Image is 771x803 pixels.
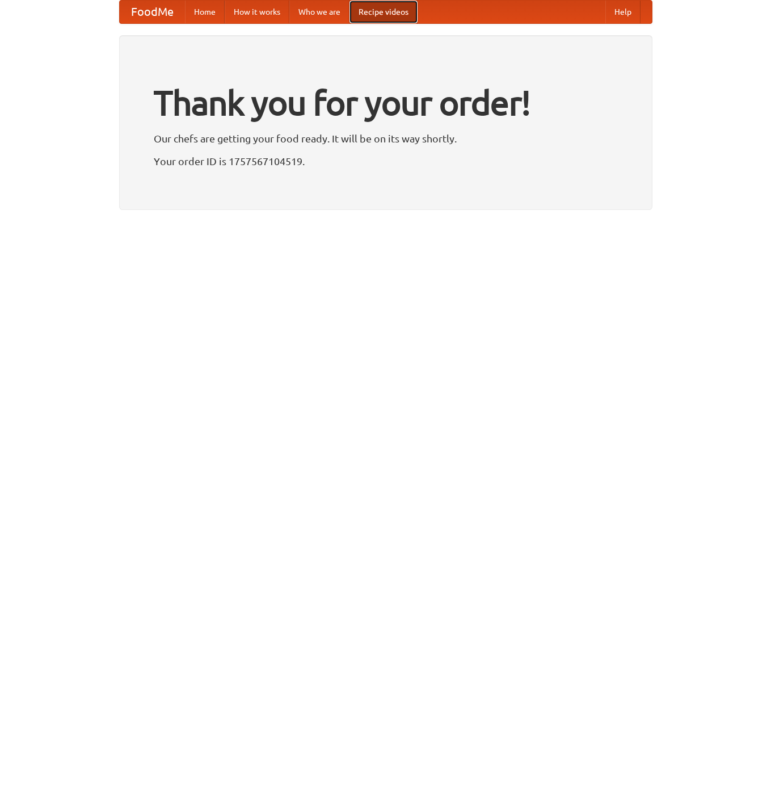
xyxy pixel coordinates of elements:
[605,1,641,23] a: Help
[185,1,225,23] a: Home
[154,153,618,170] p: Your order ID is 1757567104519.
[349,1,418,23] a: Recipe videos
[154,75,618,130] h1: Thank you for your order!
[154,130,618,147] p: Our chefs are getting your food ready. It will be on its way shortly.
[120,1,185,23] a: FoodMe
[225,1,289,23] a: How it works
[289,1,349,23] a: Who we are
